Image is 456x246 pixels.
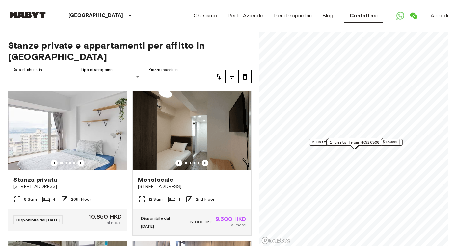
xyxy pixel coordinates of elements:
span: 2 units from [GEOGRAPHIC_DATA]$16000 [312,139,396,145]
img: Marketing picture of unit HK_01-067-001-01 [133,91,251,170]
span: 26th Floor [71,196,91,202]
a: Blog [322,12,334,20]
button: Previous image [175,160,182,166]
span: 12 Sqm [148,196,163,202]
span: al mese [107,220,121,226]
span: 4 [53,196,55,202]
button: tune [238,70,252,83]
button: Previous image [202,160,208,166]
input: Choose date [8,70,76,83]
a: Chi siamo [194,12,217,20]
span: 69 units from HK$8320 [331,138,380,144]
span: Stanze private e appartamenti per affitto in [GEOGRAPHIC_DATA] [8,40,252,62]
a: Marketing picture of unit HK-01-028-001-02Previous imagePrevious imageStanza privata[STREET_ADDRE... [8,91,127,231]
div: Map marker [309,139,399,149]
label: Tipo di soggiorno [81,67,113,73]
a: Open WeChat [407,9,420,22]
a: Mapbox logo [261,237,290,244]
div: Map marker [327,139,382,149]
a: Per i Proprietari [274,12,312,20]
span: 12.000 HKD [190,219,213,225]
span: [STREET_ADDRESS] [138,184,246,190]
div: Map marker [328,138,383,148]
p: [GEOGRAPHIC_DATA] [68,12,123,20]
a: Per le Aziende [228,12,263,20]
span: 10.650 HKD [89,214,121,220]
span: 1 units from HK$26300 [330,139,379,145]
img: Habyt [8,12,47,18]
span: 1 [178,196,180,202]
img: Marketing picture of unit HK-01-028-001-02 [8,91,127,170]
label: Prezzo massimo [148,67,178,73]
button: Previous image [77,160,84,166]
span: 2nd Floor [196,196,214,202]
span: [STREET_ADDRESS] [13,184,121,190]
button: tune [212,70,225,83]
button: Previous image [51,160,58,166]
a: Marketing picture of unit HK_01-067-001-01Previous imagePrevious imageMonolocale[STREET_ADDRESS]1... [132,91,252,236]
label: Data di check-in [13,67,42,73]
span: Disponibile dal [DATE] [141,216,170,229]
a: Accedi [431,12,448,20]
a: Open WhatsApp [394,9,407,22]
span: al mese [231,222,246,228]
div: Map marker [326,139,382,149]
span: Disponibile dal [DATE] [16,217,60,222]
span: Stanza privata [13,176,57,184]
a: Contattaci [344,9,384,23]
span: 9.600 HKD [216,216,246,222]
span: 8 Sqm [24,196,37,202]
span: Monolocale [138,176,174,184]
button: tune [225,70,238,83]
